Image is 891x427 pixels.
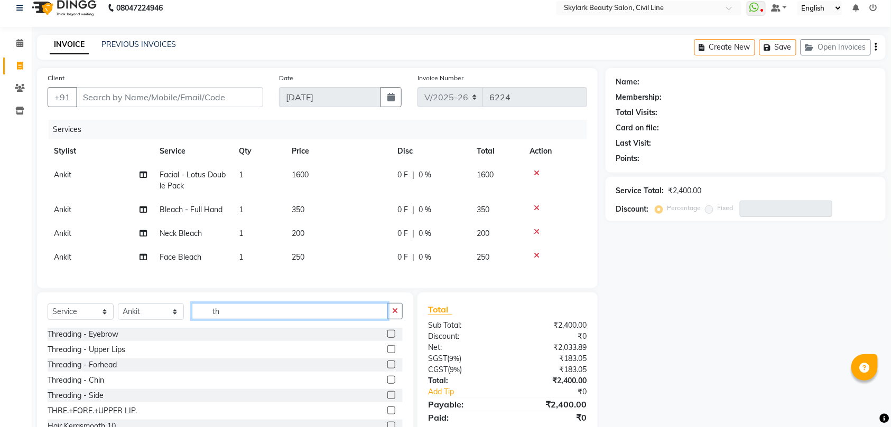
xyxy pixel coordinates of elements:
span: 0 F [397,228,408,239]
span: Face Bleach [160,252,201,262]
span: | [412,169,414,181]
span: Ankit [54,170,71,179]
span: 200 [292,229,304,238]
span: | [412,228,414,239]
th: Disc [391,139,470,163]
span: 1 [239,252,243,262]
span: 250 [477,252,489,262]
div: Services [49,120,595,139]
a: Add Tip [420,386,522,397]
div: ( ) [420,353,507,364]
input: Search by Name/Mobile/Email/Code [76,87,263,107]
span: Ankit [54,229,71,238]
th: Action [523,139,587,163]
div: ₹183.05 [507,353,595,364]
span: 350 [292,205,304,214]
div: Threading - Upper Lips [48,344,125,355]
span: 9% [450,365,460,374]
div: Membership: [616,92,662,103]
div: Total: [420,375,507,386]
div: ₹0 [507,331,595,342]
a: PREVIOUS INVOICES [101,40,176,49]
span: 9% [449,354,459,363]
div: Paid: [420,411,507,424]
span: Ankit [54,252,71,262]
div: Threading - Forhead [48,359,117,371]
div: Net: [420,342,507,353]
span: 1600 [477,170,494,179]
div: Threading - Side [48,390,104,401]
span: 0 % [419,169,431,181]
div: ₹0 [507,411,595,424]
span: | [412,252,414,263]
div: ₹183.05 [507,364,595,375]
span: 1 [239,229,243,238]
span: | [412,204,414,215]
label: Fixed [718,203,734,213]
span: 0 F [397,252,408,263]
div: Name: [616,77,640,88]
div: ₹0 [522,386,595,397]
span: SGST [428,354,447,363]
span: 0 % [419,228,431,239]
button: Save [759,39,796,55]
input: Search or Scan [192,303,388,319]
button: +91 [48,87,77,107]
span: 1 [239,170,243,179]
span: 350 [477,205,489,214]
span: Total [428,304,452,315]
label: Invoice Number [417,73,463,83]
th: Service [153,139,233,163]
span: 250 [292,252,304,262]
label: Client [48,73,64,83]
a: INVOICE [50,35,89,54]
th: Qty [233,139,285,163]
span: Ankit [54,205,71,214]
th: Total [470,139,523,163]
div: ₹2,400.00 [669,185,702,196]
div: Total Visits: [616,107,658,118]
div: Points: [616,153,640,164]
div: ₹2,400.00 [507,398,595,411]
div: Service Total: [616,185,664,196]
div: Payable: [420,398,507,411]
div: ( ) [420,364,507,375]
span: Bleach - Full Hand [160,205,222,214]
th: Stylist [48,139,153,163]
span: Facial - Lotus Double Pack [160,170,226,191]
div: Threading - Chin [48,375,104,386]
div: ₹2,400.00 [507,320,595,331]
div: ₹2,400.00 [507,375,595,386]
span: 0 % [419,204,431,215]
label: Percentage [667,203,701,213]
span: 1 [239,205,243,214]
div: Discount: [420,331,507,342]
div: Threading - Eyebrow [48,329,118,340]
span: 1600 [292,170,309,179]
div: THRE.+FORE.+UPPER LIP. [48,405,137,416]
span: Neck Bleach [160,229,202,238]
div: Sub Total: [420,320,507,331]
span: 0 F [397,204,408,215]
div: Last Visit: [616,138,652,149]
span: 200 [477,229,489,238]
th: Price [285,139,391,163]
button: Create New [694,39,755,55]
span: 0 F [397,169,408,181]
div: Card on file: [616,122,660,134]
button: Open Invoices [801,39,871,55]
span: 0 % [419,252,431,263]
label: Date [279,73,293,83]
div: ₹2,033.89 [507,342,595,353]
div: Discount: [616,204,649,215]
span: CGST [428,365,448,374]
